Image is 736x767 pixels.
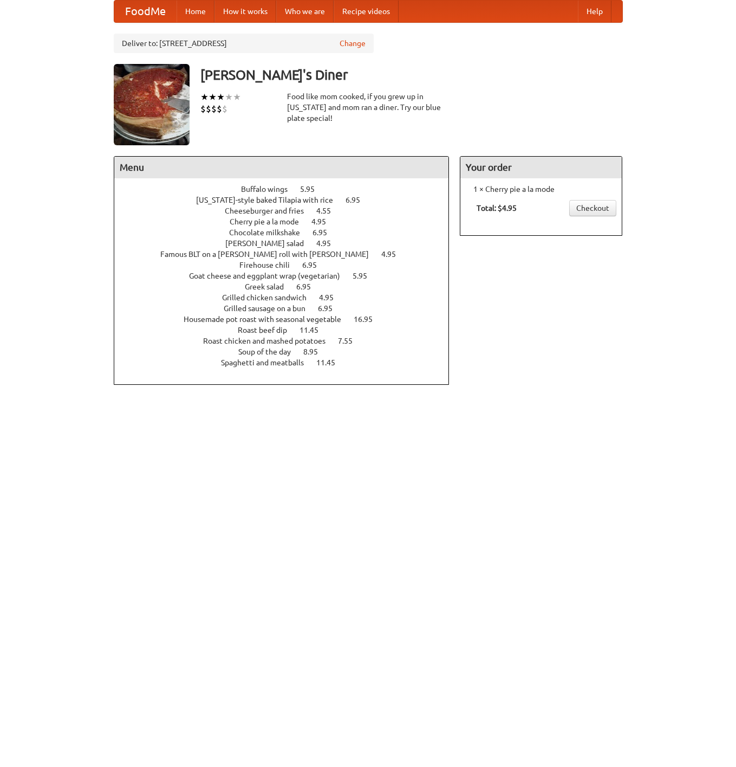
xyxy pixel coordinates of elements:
[200,91,209,103] li: ★
[238,347,338,356] a: Soup of the day 8.95
[287,91,450,124] div: Food like mom cooked, if you grew up in [US_STATE] and mom ran a diner. Try our blue plate special!
[225,207,351,215] a: Cheeseburger and fries 4.55
[221,358,355,367] a: Spaghetti and meatballs 11.45
[460,157,622,178] h4: Your order
[217,103,222,115] li: $
[222,293,354,302] a: Grilled chicken sandwich 4.95
[221,358,315,367] span: Spaghetti and meatballs
[303,347,329,356] span: 8.95
[316,239,342,248] span: 4.95
[229,228,347,237] a: Chocolate milkshake 6.95
[241,185,298,194] span: Buffalo wings
[477,204,517,212] b: Total: $4.95
[184,315,352,324] span: Housemade pot roast with seasonal vegetable
[206,103,211,115] li: $
[245,282,331,291] a: Greek salad 6.95
[381,250,407,259] span: 4.95
[189,272,351,280] span: Goat cheese and eggplant wrap (vegetarian)
[222,103,227,115] li: $
[318,304,343,313] span: 6.95
[569,200,616,216] a: Checkout
[225,239,351,248] a: [PERSON_NAME] salad 4.95
[225,239,315,248] span: [PERSON_NAME] salad
[225,91,233,103] li: ★
[114,34,374,53] div: Deliver to: [STREET_ADDRESS]
[196,196,380,204] a: [US_STATE]-style baked Tilapia with rice 6.95
[230,217,346,226] a: Cherry pie a la mode 4.95
[353,272,378,280] span: 5.95
[233,91,241,103] li: ★
[225,207,315,215] span: Cheeseburger and fries
[114,64,190,145] img: angular.jpg
[230,217,310,226] span: Cherry pie a la mode
[196,196,344,204] span: [US_STATE]-style baked Tilapia with rice
[241,185,335,194] a: Buffalo wings 5.95
[300,185,325,194] span: 5.95
[276,1,334,22] a: Who we are
[296,282,322,291] span: 6.95
[340,38,366,49] a: Change
[224,304,353,313] a: Grilled sausage on a bun 6.95
[245,282,295,291] span: Greek salad
[209,91,217,103] li: ★
[299,326,329,334] span: 11.45
[239,261,301,269] span: Firehouse chili
[114,1,177,22] a: FoodMe
[338,337,363,345] span: 7.55
[238,347,302,356] span: Soup of the day
[239,261,337,269] a: Firehouse chili 6.95
[319,293,344,302] span: 4.95
[184,315,393,324] a: Housemade pot roast with seasonal vegetable 16.95
[114,157,449,178] h4: Menu
[578,1,611,22] a: Help
[200,103,206,115] li: $
[217,91,225,103] li: ★
[316,207,342,215] span: 4.55
[203,337,336,345] span: Roast chicken and mashed potatoes
[302,261,328,269] span: 6.95
[238,326,298,334] span: Roast beef dip
[466,184,616,195] li: 1 × Cherry pie a la mode
[311,217,337,226] span: 4.95
[200,64,623,86] h3: [PERSON_NAME]'s Diner
[346,196,371,204] span: 6.95
[203,337,373,345] a: Roast chicken and mashed potatoes 7.55
[160,250,380,259] span: Famous BLT on a [PERSON_NAME] roll with [PERSON_NAME]
[238,326,338,334] a: Roast beef dip 11.45
[312,228,338,237] span: 6.95
[211,103,217,115] li: $
[222,293,317,302] span: Grilled chicken sandwich
[224,304,316,313] span: Grilled sausage on a bun
[334,1,399,22] a: Recipe videos
[354,315,383,324] span: 16.95
[189,272,387,280] a: Goat cheese and eggplant wrap (vegetarian) 5.95
[214,1,276,22] a: How it works
[177,1,214,22] a: Home
[160,250,416,259] a: Famous BLT on a [PERSON_NAME] roll with [PERSON_NAME] 4.95
[229,228,311,237] span: Chocolate milkshake
[316,358,346,367] span: 11.45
